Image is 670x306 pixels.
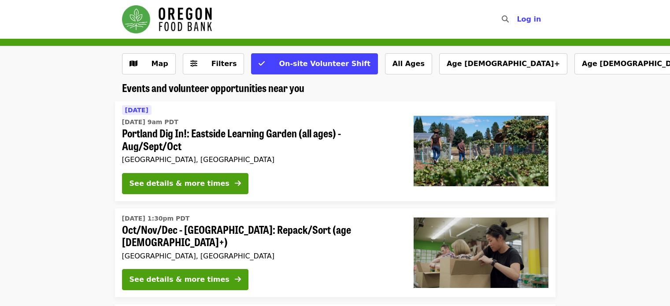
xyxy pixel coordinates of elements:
[122,155,400,164] div: [GEOGRAPHIC_DATA], [GEOGRAPHIC_DATA]
[122,223,400,249] span: Oct/Nov/Dec - [GEOGRAPHIC_DATA]: Repack/Sort (age [DEMOGRAPHIC_DATA]+)
[439,53,567,74] button: Age [DEMOGRAPHIC_DATA]+
[502,15,509,23] i: search icon
[122,173,248,194] button: See details & more times
[122,5,212,33] img: Oregon Food Bank - Home
[130,59,137,68] i: map icon
[259,59,265,68] i: check icon
[211,59,237,68] span: Filters
[122,118,178,127] time: [DATE] 9am PDT
[130,274,230,285] div: See details & more times
[235,275,241,284] i: arrow-right icon
[122,53,176,74] button: Show map view
[414,218,548,288] img: Oct/Nov/Dec - Portland: Repack/Sort (age 8+) organized by Oregon Food Bank
[152,59,168,68] span: Map
[514,9,521,30] input: Search
[122,214,190,223] time: [DATE] 1:30pm PDT
[235,179,241,188] i: arrow-right icon
[122,269,248,290] button: See details & more times
[190,59,197,68] i: sliders-h icon
[122,80,304,95] span: Events and volunteer opportunities near you
[122,127,400,152] span: Portland Dig In!: Eastside Learning Garden (all ages) - Aug/Sept/Oct
[517,15,541,23] span: Log in
[414,116,548,186] img: Portland Dig In!: Eastside Learning Garden (all ages) - Aug/Sept/Oct organized by Oregon Food Bank
[510,11,548,28] button: Log in
[115,208,555,298] a: See details for "Oct/Nov/Dec - Portland: Repack/Sort (age 8+)"
[130,178,230,189] div: See details & more times
[385,53,432,74] button: All Ages
[125,107,148,114] span: [DATE]
[122,252,400,260] div: [GEOGRAPHIC_DATA], [GEOGRAPHIC_DATA]
[251,53,378,74] button: On-site Volunteer Shift
[279,59,370,68] span: On-site Volunteer Shift
[115,101,555,201] a: See details for "Portland Dig In!: Eastside Learning Garden (all ages) - Aug/Sept/Oct"
[183,53,244,74] button: Filters (0 selected)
